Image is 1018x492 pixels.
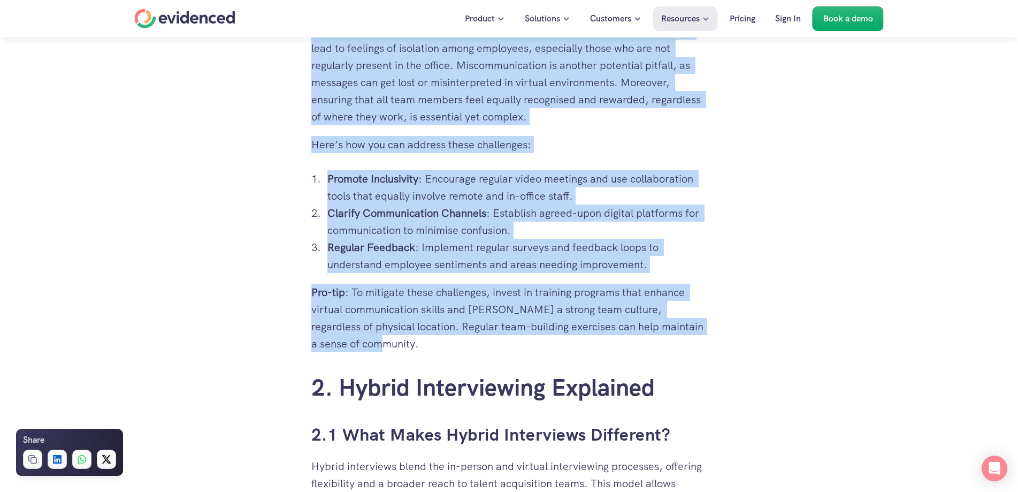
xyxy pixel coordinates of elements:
p: : Encourage regular video meetings and use collaboration tools that equally involve remote and in... [327,170,707,205]
p: Here’s how you can address these challenges: [311,136,707,153]
a: Book a demo [813,6,884,31]
p: : Establish agreed-upon digital platforms for communication to minimise confusion. [327,205,707,239]
p: Product [465,12,495,26]
div: Open Intercom Messenger [982,456,1007,481]
a: Home [135,9,235,28]
a: 2. Hybrid Interviewing Explained [311,372,655,403]
p: Pricing [730,12,755,26]
strong: Promote Inclusivity [327,172,418,186]
a: 2.1 What Makes Hybrid Interviews Different? [311,423,671,446]
p: Sign In [775,12,801,26]
p: : To mitigate these challenges, invest in training programs that enhance virtual communication sk... [311,284,707,352]
a: Pricing [722,6,763,31]
strong: Regular Feedback [327,240,415,254]
p: Resources [661,12,700,26]
strong: Pro-tip [311,285,345,299]
p: : Implement regular surveys and feedback loops to understand employee sentiments and areas needin... [327,239,707,273]
p: Book a demo [823,12,873,26]
strong: Clarify Communication Channels [327,206,486,220]
h6: Share [23,433,44,447]
p: Solutions [525,12,560,26]
a: Sign In [767,6,809,31]
p: Customers [590,12,631,26]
